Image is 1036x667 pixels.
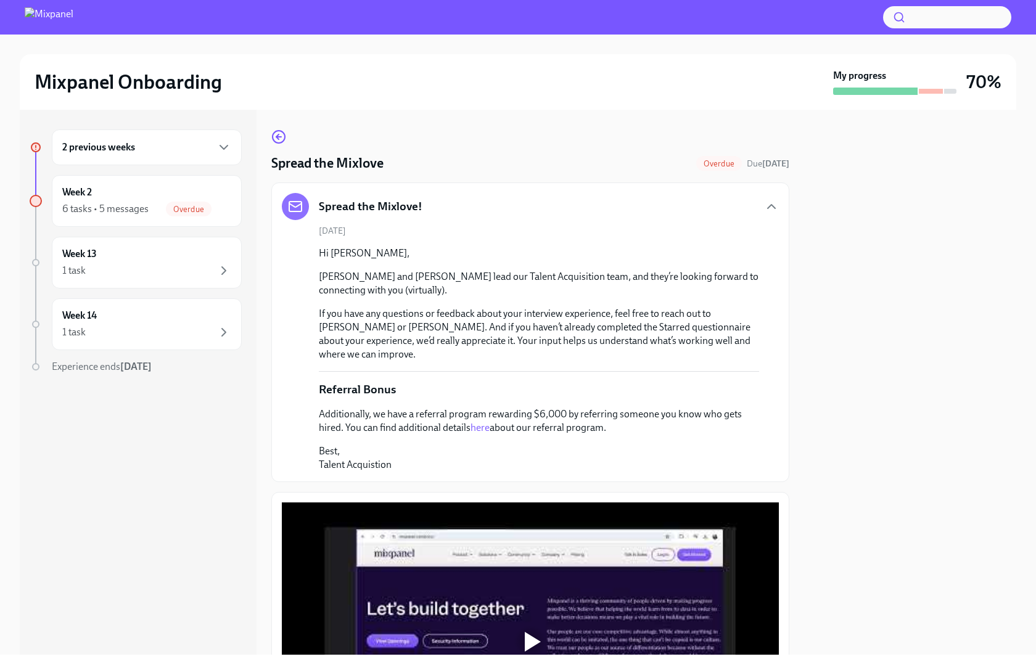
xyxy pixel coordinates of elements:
h6: Week 13 [62,247,97,261]
span: Overdue [696,159,742,168]
h5: Spread the Mixlove! [319,198,422,215]
a: Week 131 task [30,237,242,288]
h6: 2 previous weeks [62,141,135,154]
p: Hi [PERSON_NAME], [319,247,759,260]
div: 1 task [62,325,86,339]
strong: My progress [833,69,886,83]
p: Additionally, we have a referral program rewarding $6,000 by referring someone you know who gets ... [319,407,759,435]
p: Referral Bonus [319,382,396,398]
div: 6 tasks • 5 messages [62,202,149,216]
h3: 70% [966,71,1001,93]
a: Week 141 task [30,298,242,350]
strong: [DATE] [762,158,789,169]
span: [DATE] [319,225,346,237]
p: If you have any questions or feedback about your interview experience, feel free to reach out to ... [319,307,759,361]
div: 1 task [62,264,86,277]
h6: Week 2 [62,186,92,199]
span: Experience ends [52,361,152,372]
h6: Week 14 [62,309,97,322]
a: Week 26 tasks • 5 messagesOverdue [30,175,242,227]
span: September 22nd, 2025 09:00 [747,158,789,170]
a: here [471,422,490,433]
img: Mixpanel [25,7,73,27]
span: Due [747,158,789,169]
p: Best, Talent Acquistion [319,444,759,472]
h4: Spread the Mixlove [271,154,384,173]
strong: [DATE] [120,361,152,372]
p: [PERSON_NAME] and [PERSON_NAME] lead our Talent Acquisition team, and they’re looking forward to ... [319,270,759,297]
span: Overdue [166,205,212,214]
div: 2 previous weeks [52,129,242,165]
h2: Mixpanel Onboarding [35,70,222,94]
